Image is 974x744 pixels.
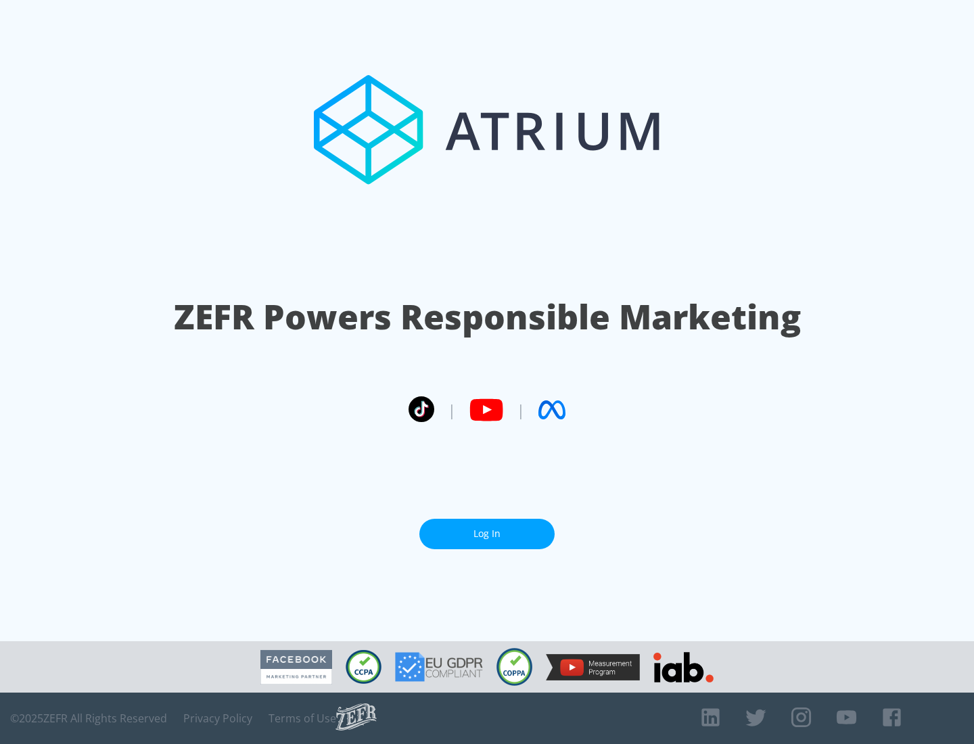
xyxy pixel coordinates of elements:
img: Facebook Marketing Partner [260,650,332,684]
a: Privacy Policy [183,712,252,725]
img: GDPR Compliant [395,652,483,682]
span: | [517,400,525,420]
a: Log In [419,519,555,549]
img: YouTube Measurement Program [546,654,640,680]
img: COPPA Compliant [496,648,532,686]
span: | [448,400,456,420]
a: Terms of Use [269,712,336,725]
img: IAB [653,652,714,682]
h1: ZEFR Powers Responsible Marketing [174,294,801,340]
img: CCPA Compliant [346,650,381,684]
span: © 2025 ZEFR All Rights Reserved [10,712,167,725]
